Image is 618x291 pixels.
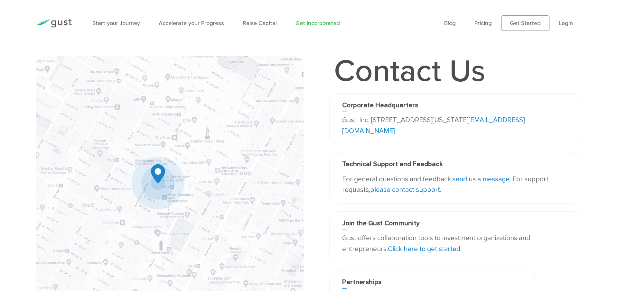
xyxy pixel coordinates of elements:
[388,245,460,253] a: Click here to get started
[159,20,224,27] a: Accelerate your Progress
[342,101,569,112] h3: Corporate Headquarters
[559,20,573,27] a: Login
[370,186,440,194] a: please contact support
[243,20,277,27] a: Raise Capital
[342,233,569,254] p: Gust offers collaboration tools to investment organizations and entrepreneurs. .
[474,20,492,27] a: Pricing
[342,116,525,135] a: [EMAIL_ADDRESS][DOMAIN_NAME]
[92,20,140,27] a: Start your Journey
[342,219,569,230] h3: Join the Gust Community
[36,19,72,28] img: Gust Logo
[295,20,340,27] a: Get Incorporated
[452,175,510,183] a: send us a message
[342,160,569,171] h3: Technical Support and Feedback
[444,20,456,27] a: Blog
[501,15,549,31] a: Get Started
[329,56,490,87] h1: Contact Us
[342,174,569,196] p: For general questions and feedback, . For support requests, .
[342,278,523,289] h3: Partnerships
[342,115,569,136] p: Gust, Inc. [STREET_ADDRESS][US_STATE]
